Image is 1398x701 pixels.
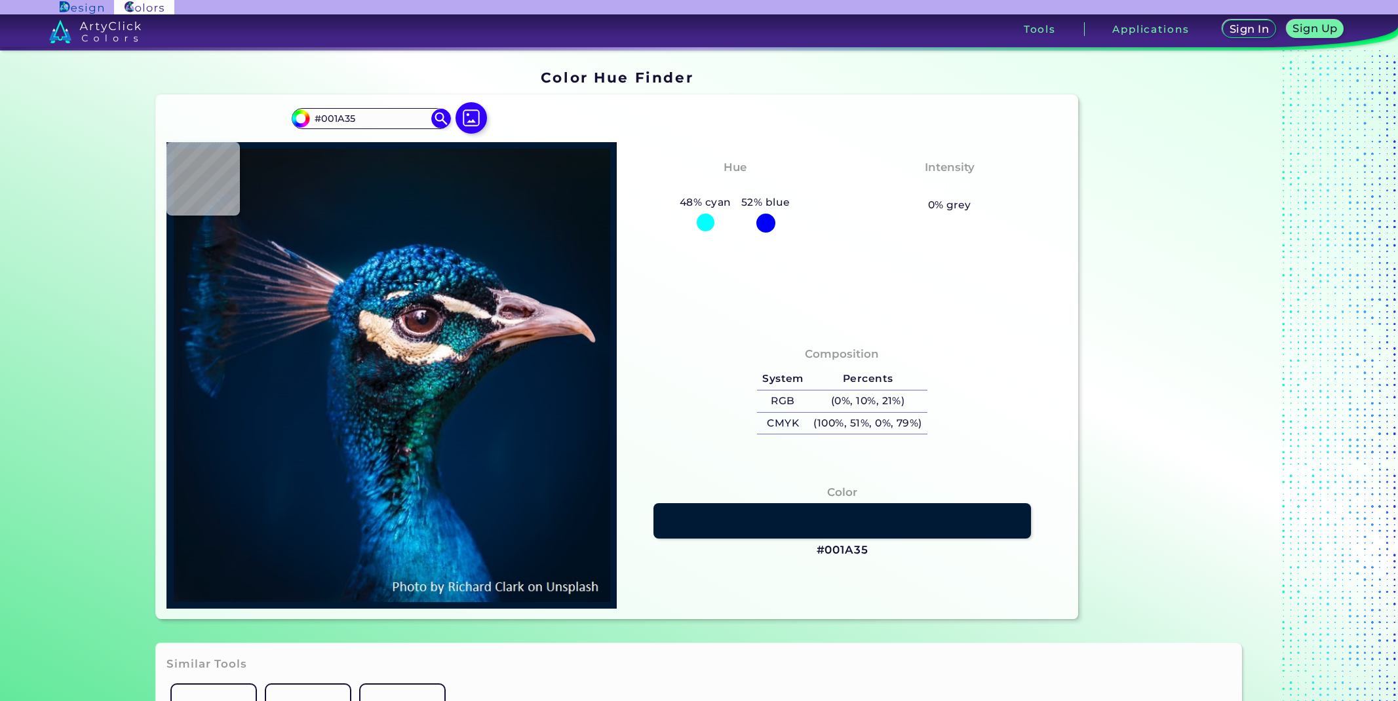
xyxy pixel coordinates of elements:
[1112,24,1189,34] h3: Applications
[724,158,747,177] h4: Hue
[809,390,927,412] h5: (0%, 10%, 21%)
[827,483,857,502] h4: Color
[541,67,693,87] h1: Color Hue Finder
[1289,21,1341,37] a: Sign Up
[928,197,971,214] h5: 0% grey
[698,179,772,195] h3: Cyan-Blue
[431,109,451,128] img: icon search
[674,194,736,211] h5: 48% cyan
[736,194,795,211] h5: 52% blue
[60,1,104,14] img: ArtyClick Design logo
[817,542,868,558] h3: #001A35
[757,390,808,412] h5: RGB
[809,368,927,390] h5: Percents
[1024,24,1056,34] h3: Tools
[1225,21,1273,37] a: Sign In
[173,149,610,602] img: img_pavlin.jpg
[49,20,142,43] img: logo_artyclick_colors_white.svg
[921,179,978,195] h3: Vibrant
[456,102,487,134] img: icon picture
[809,413,927,434] h5: (100%, 51%, 0%, 79%)
[166,656,246,672] h3: Similar Tools
[757,413,808,434] h5: CMYK
[1232,24,1267,34] h5: Sign In
[310,109,432,127] input: type color..
[925,158,975,177] h4: Intensity
[805,345,879,364] h4: Composition
[757,368,808,390] h5: System
[1295,24,1336,33] h5: Sign Up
